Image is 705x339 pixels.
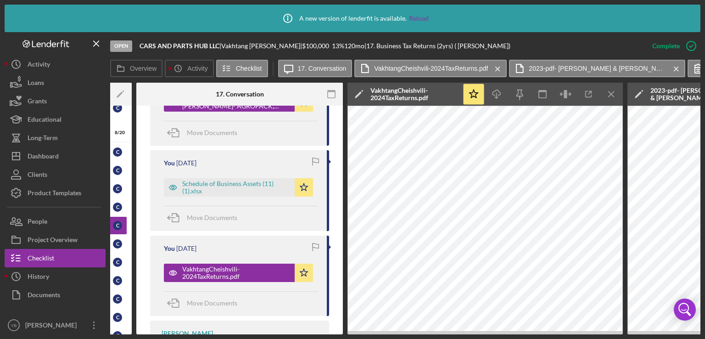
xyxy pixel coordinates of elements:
div: VakhtangCheishvili-2024TaxReturns.pdf [182,266,290,280]
div: C [113,258,122,267]
div: 17. Conversation [216,90,264,98]
div: 120 mo [344,42,364,50]
button: Schedule of Business Assets (11) (1).xlsx [164,178,313,197]
div: Activity [28,55,50,76]
button: Move Documents [164,292,246,315]
button: Clients [5,165,106,184]
button: Move Documents [164,121,246,144]
button: Grants [5,92,106,110]
div: Product Templates [28,184,81,204]
div: Long-Term [28,129,58,149]
div: C [113,239,122,249]
div: [PERSON_NAME] [162,330,213,337]
div: Dashboard [28,147,59,168]
div: C [113,147,122,157]
label: Activity [187,65,207,72]
div: C [113,221,122,230]
button: Checklist [5,249,106,267]
text: YB [11,323,17,328]
button: Overview [110,60,162,77]
div: You [164,245,175,252]
div: Vakhtang [PERSON_NAME] | [221,42,302,50]
button: VakhtangCheishvili-2024TaxReturns.pdf [164,264,313,282]
div: C [113,276,122,285]
span: $100,000 [302,42,329,50]
div: 13 % [332,42,344,50]
time: 2025-09-15 19:47 [176,245,196,252]
div: C [113,103,122,113]
div: Educational [28,110,62,131]
div: C [113,184,122,193]
div: Open [110,40,132,52]
button: History [5,267,106,286]
div: Clients [28,165,47,186]
div: A new version of lenderfit is available. [276,7,429,30]
div: People [28,212,47,233]
span: Move Documents [187,129,237,136]
div: Complete [652,37,680,55]
button: YB[PERSON_NAME] [5,316,106,334]
label: 17. Conversation [298,65,347,72]
button: Activity [5,55,106,73]
div: Loans [28,73,44,94]
div: C [113,203,122,212]
div: Open Intercom Messenger [674,299,696,321]
button: Move Documents [164,206,246,229]
label: Overview [130,65,157,72]
button: Documents [5,286,106,304]
div: You [164,159,175,167]
button: Complete [643,37,700,55]
b: CARS AND PARTS HUB LLC [140,42,219,50]
div: Grants [28,92,47,113]
div: | [140,42,221,50]
span: Move Documents [187,299,237,307]
div: [PERSON_NAME] [23,316,83,337]
div: Project Overview [28,231,78,251]
button: 2023-pdf- [PERSON_NAME] & [PERSON_NAME]- AGROPACK, SWEEATERS_Filing (1).pdf [509,60,685,77]
button: Project Overview [5,231,106,249]
a: Reload [409,15,429,22]
span: Move Documents [187,214,237,221]
div: C [113,166,122,175]
button: Product Templates [5,184,106,202]
div: VakhtangCheishvili-2024TaxReturns.pdf [370,87,458,102]
button: Activity [165,60,213,77]
button: Checklist [216,60,268,77]
div: Schedule of Business Assets (11) (1).xlsx [182,180,290,195]
button: Dashboard [5,147,106,165]
button: VakhtangCheishvili-2024TaxReturns.pdf [354,60,507,77]
div: Documents [28,286,60,306]
button: 17. Conversation [278,60,352,77]
button: Educational [5,110,106,129]
div: History [28,267,49,288]
label: VakhtangCheishvili-2024TaxReturns.pdf [374,65,488,72]
div: 8 / 20 [108,130,125,136]
button: Long-Term [5,129,106,147]
div: C [113,294,122,304]
div: C [113,313,122,322]
button: Loans [5,73,106,92]
div: | 17. Business Tax Returns (2yrs) ( [PERSON_NAME]) [364,42,510,50]
div: Checklist [28,249,54,270]
label: Checklist [236,65,262,72]
button: People [5,212,106,231]
label: 2023-pdf- [PERSON_NAME] & [PERSON_NAME]- AGROPACK, SWEEATERS_Filing (1).pdf [529,65,666,72]
time: 2025-09-15 19:50 [176,159,196,167]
